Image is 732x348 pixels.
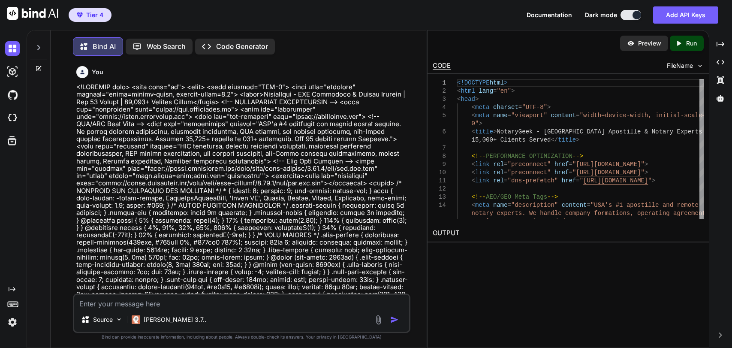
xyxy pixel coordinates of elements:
p: Source [93,315,113,324]
span: [URL][DOMAIN_NAME] [576,161,641,168]
p: Run [686,39,697,48]
span: title [475,128,493,135]
span: " [579,177,583,184]
span: > [493,128,497,135]
span: </ [551,136,558,143]
span: > [645,161,648,168]
span: = [569,161,572,168]
p: Web Search [147,42,186,50]
span: = [504,169,507,176]
span: rel [493,161,504,168]
p: Preview [638,39,661,48]
img: chevron down [696,62,704,70]
span: charset [493,104,518,111]
div: 14 [433,201,446,209]
span: "viewport" [511,112,547,119]
span: < [457,88,461,94]
span: " [641,161,644,168]
span: " [572,169,576,176]
span: head [461,96,475,103]
span: "preconnect" [507,161,551,168]
img: Pick Models [115,316,123,323]
img: darkChat [5,41,20,56]
span: = [493,88,497,94]
span: 15,000+ Clients Served [471,136,551,143]
span: > [576,136,579,143]
span: < [471,169,475,176]
span: name [493,202,508,209]
span: --> [547,194,558,200]
span: " [572,161,576,168]
span: content [551,112,576,119]
span: link [475,169,490,176]
span: > [645,169,648,176]
span: lang [479,88,493,94]
button: Documentation [527,12,572,18]
img: premium [77,12,83,18]
span: --> [572,153,583,160]
span: Tier 4 [86,11,103,19]
span: < [471,128,475,135]
span: = [504,161,507,168]
span: "UTF-8" [522,104,547,111]
span: = [587,202,590,209]
span: [URL][DOMAIN_NAME] [583,177,648,184]
span: content [561,202,587,209]
span: html [461,88,475,94]
div: 7 [433,144,446,152]
h2: OUTPUT [428,224,709,242]
span: <!-- [471,194,486,200]
span: > [651,177,655,184]
span: "description" [511,202,558,209]
p: Code Generator [216,42,268,50]
span: < [457,96,461,103]
span: "USA's #1 apostille and remote [590,202,699,209]
span: > [547,104,551,111]
span: "preconnect" [507,169,551,176]
span: notary experts. We handle company formations, oper [471,210,651,217]
img: Claude 3.7 Sonnet (Anthropic) [132,315,140,324]
img: cloudideIcon [5,111,20,125]
div: 5 [433,112,446,120]
img: preview [627,39,635,47]
span: > [479,120,482,127]
div: 8 [433,152,446,160]
span: < [471,202,475,209]
span: = [518,104,522,111]
div: 9 [433,160,446,169]
div: 13 [433,193,446,201]
span: <!DOCTYPE [457,79,490,86]
span: html [489,79,504,86]
div: 11 [433,177,446,185]
span: meta [475,202,490,209]
span: < [471,161,475,168]
span: Documentation [527,11,572,18]
span: href [554,169,569,176]
span: ating agreements, [651,210,713,217]
div: 10 [433,169,446,177]
h6: You [92,68,103,76]
button: premiumTier 4 [69,8,111,22]
p: Bind can provide inaccurate information, including about people. Always double-check its answers.... [73,335,411,340]
span: = [507,202,511,209]
div: 12 [433,185,446,193]
div: 4 [433,103,446,112]
span: "dns-prefetch" [507,177,558,184]
span: UBO letters, car impound documents, non-Hague emba [471,218,651,225]
span: " [648,177,651,184]
img: attachment [374,315,383,325]
span: > [475,96,479,103]
span: link [475,161,490,168]
span: Dark mode [585,11,617,19]
span: " [641,169,644,176]
span: = [507,112,511,119]
span: name [493,112,508,119]
span: = [569,169,572,176]
span: < [471,112,475,119]
img: Bind AI [7,7,58,20]
span: rel [493,169,504,176]
span: = [576,112,579,119]
span: "en" [497,88,511,94]
div: 1 [433,79,446,87]
span: FileName [667,61,693,70]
